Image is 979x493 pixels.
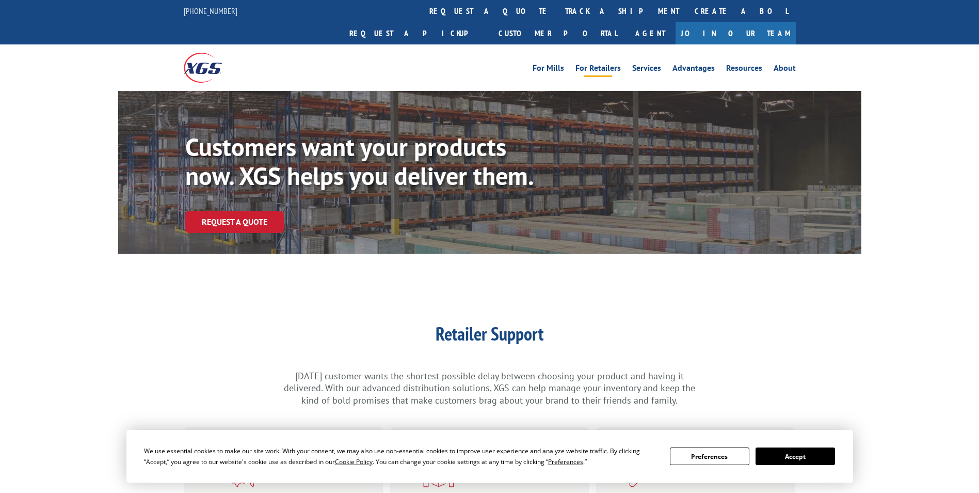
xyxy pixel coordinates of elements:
[184,6,237,16] a: [PHONE_NUMBER]
[670,448,749,465] button: Preferences
[575,64,621,75] a: For Retailers
[185,211,284,233] a: Request a Quote
[625,22,676,44] a: Agent
[283,325,696,348] h1: Retailer Support
[774,64,796,75] a: About
[756,448,835,465] button: Accept
[533,64,564,75] a: For Mills
[342,22,491,44] a: Request a pickup
[672,64,715,75] a: Advantages
[126,430,853,483] div: Cookie Consent Prompt
[185,132,555,190] p: Customers want your products now. XGS helps you deliver them.
[144,445,657,467] div: We use essential cookies to make our site work. With your consent, we may also use non-essential ...
[548,457,583,466] span: Preferences
[632,64,661,75] a: Services
[726,64,762,75] a: Resources
[676,22,796,44] a: Join Our Team
[491,22,625,44] a: Customer Portal
[283,370,696,407] p: [DATE] customer wants the shortest possible delay between choosing your product and having it del...
[335,457,373,466] span: Cookie Policy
